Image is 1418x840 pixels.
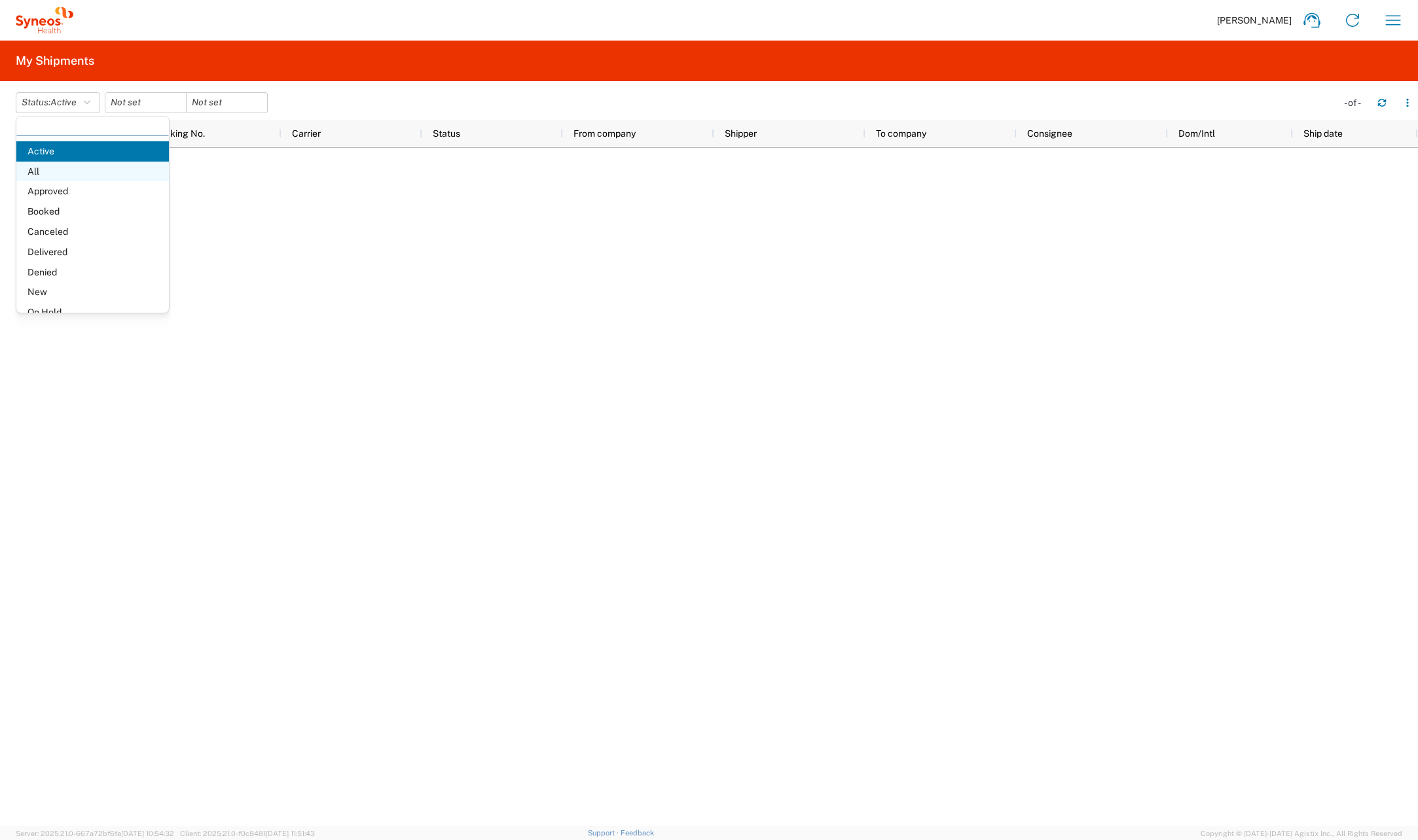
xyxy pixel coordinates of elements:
[16,162,169,182] span: All
[1303,128,1343,139] span: Ship date
[151,128,205,139] span: Tracking No.
[573,128,636,139] span: From company
[588,829,621,837] a: Support
[1217,14,1292,26] span: [PERSON_NAME]
[292,128,321,139] span: Carrier
[1344,97,1367,109] div: - of -
[1178,128,1215,139] span: Dom/Intl
[105,93,186,113] input: Not set
[16,181,169,201] span: Approved
[16,222,169,242] span: Canceled
[16,92,100,113] button: Status:Active
[1027,128,1072,139] span: Consignee
[16,201,169,222] span: Booked
[1201,828,1402,839] span: Copyright © [DATE]-[DATE] Agistix Inc., All Rights Reserved
[16,262,169,283] span: Denied
[16,302,169,323] span: On Hold
[16,282,169,302] span: New
[433,128,460,139] span: Status
[16,830,174,837] span: Server: 2025.21.0-667a72bf6fa
[725,128,757,139] span: Shipper
[50,97,77,107] span: Active
[180,830,315,837] span: Client: 2025.21.0-f0c8481
[876,128,926,139] span: To company
[121,830,174,837] span: [DATE] 10:54:32
[621,829,654,837] a: Feedback
[266,830,315,837] span: [DATE] 11:51:43
[16,242,169,262] span: Delivered
[16,53,94,69] h2: My Shipments
[16,141,169,162] span: Active
[187,93,267,113] input: Not set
